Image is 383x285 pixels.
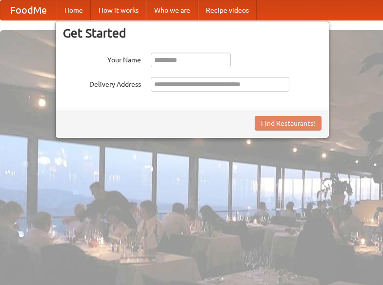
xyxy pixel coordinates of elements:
[57,0,91,20] a: Home
[63,26,322,40] h3: Get Started
[63,77,141,89] label: Delivery Address
[0,0,57,20] a: FoodMe
[255,116,322,131] button: Find Restaurants!
[198,0,257,20] a: Recipe videos
[91,0,146,20] a: How it works
[63,53,141,65] label: Your Name
[146,0,198,20] a: Who we are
